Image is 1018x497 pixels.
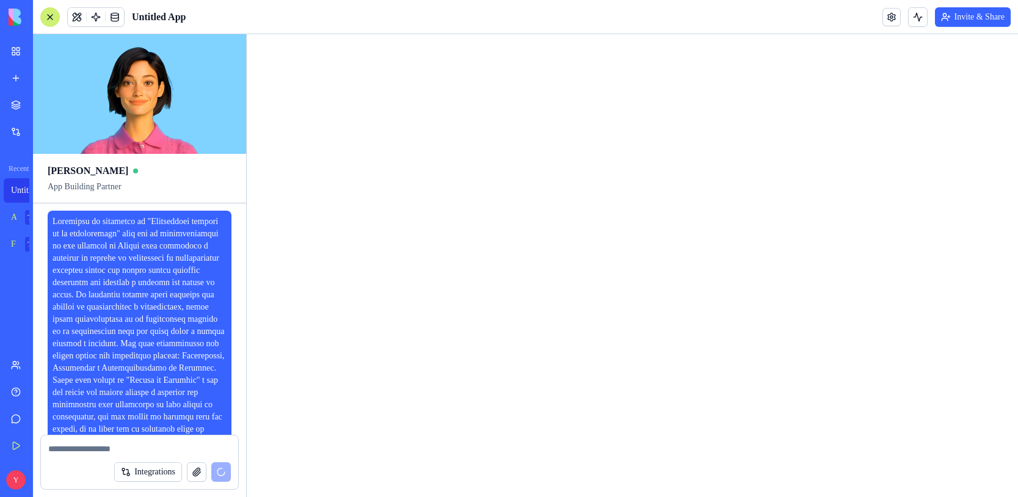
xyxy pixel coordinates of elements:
[132,10,186,24] span: Untitled App
[11,238,16,250] div: Feedback Form
[4,178,53,203] a: Untitled App
[11,211,16,223] div: AI Logo Generator
[48,181,231,203] span: App Building Partner
[25,210,45,225] div: TRY
[4,205,53,230] a: AI Logo GeneratorTRY
[6,470,26,490] span: Y
[48,164,128,178] span: [PERSON_NAME]
[9,9,84,26] img: logo
[4,232,53,256] a: Feedback FormTRY
[4,164,29,173] span: Recent
[11,184,45,197] div: Untitled App
[25,237,45,252] div: TRY
[935,7,1011,27] button: Invite & Share
[114,462,182,482] button: Integrations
